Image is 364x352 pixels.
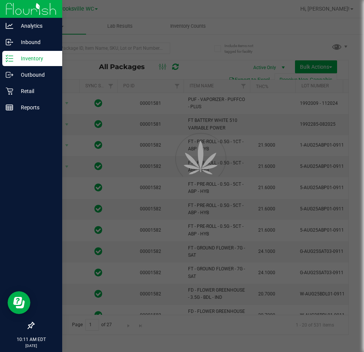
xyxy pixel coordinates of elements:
[13,21,59,30] p: Analytics
[13,38,59,47] p: Inbound
[13,87,59,96] p: Retail
[6,38,13,46] inline-svg: Inbound
[6,71,13,79] inline-svg: Outbound
[6,104,13,111] inline-svg: Reports
[6,87,13,95] inline-svg: Retail
[6,55,13,62] inline-svg: Inventory
[13,103,59,112] p: Reports
[6,22,13,30] inline-svg: Analytics
[13,54,59,63] p: Inventory
[3,343,59,349] p: [DATE]
[13,70,59,79] p: Outbound
[8,291,30,314] iframe: Resource center
[3,336,59,343] p: 10:11 AM EDT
